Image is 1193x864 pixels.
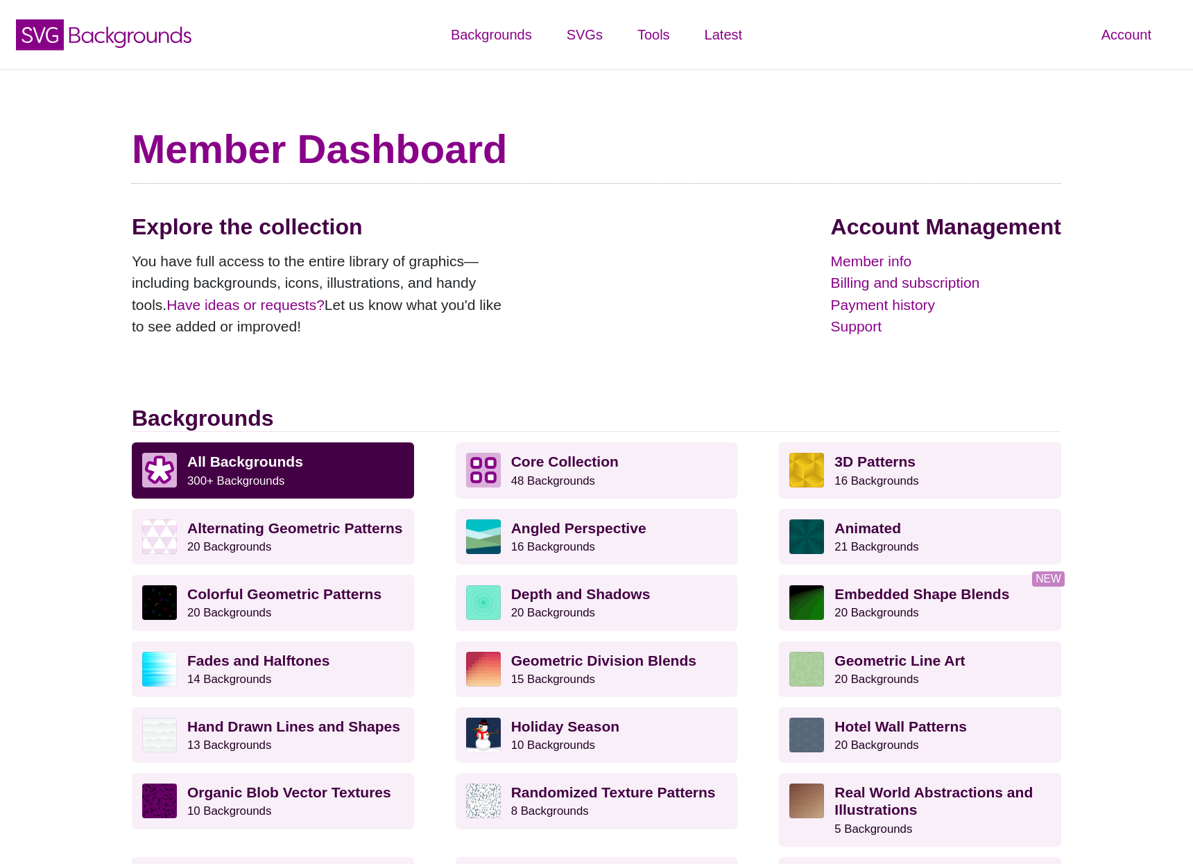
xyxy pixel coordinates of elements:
[789,784,824,818] img: wooden floor pattern
[1084,14,1169,55] a: Account
[779,509,1061,564] a: Animated21 Backgrounds
[549,14,620,55] a: SVGs
[511,453,619,469] strong: Core Collection
[132,641,414,697] a: Fades and Halftones14 Backgrounds
[789,585,824,620] img: green to black rings rippling away from corner
[831,214,1061,240] h2: Account Management
[142,519,177,554] img: light purple and white alternating triangle pattern
[789,453,824,487] img: fancy golden cube pattern
[779,575,1061,630] a: Embedded Shape Blends20 Backgrounds
[834,718,967,734] strong: Hotel Wall Patterns
[620,14,687,55] a: Tools
[834,520,901,536] strong: Animated
[834,822,912,836] small: 5 Backgrounds
[187,673,271,686] small: 14 Backgrounds
[142,652,177,686] img: blue lights stretching horizontally over white
[456,575,738,630] a: Depth and Shadows20 Backgrounds
[834,738,918,752] small: 20 Backgrounds
[456,442,738,498] a: Core Collection 48 Backgrounds
[511,653,696,668] strong: Geometric Division Blends
[187,653,329,668] strong: Fades and Halftones
[166,297,325,313] a: Have ideas or requests?
[834,453,916,469] strong: 3D Patterns
[779,707,1061,763] a: Hotel Wall Patterns20 Backgrounds
[187,606,271,619] small: 20 Backgrounds
[831,250,1061,273] a: Member info
[779,641,1061,697] a: Geometric Line Art20 Backgrounds
[132,405,1061,432] h2: Backgrounds
[187,540,271,553] small: 20 Backgrounds
[456,509,738,564] a: Angled Perspective16 Backgrounds
[511,784,716,800] strong: Randomized Texture Patterns
[831,272,1061,294] a: Billing and subscription
[834,673,918,686] small: 20 Backgrounds
[187,718,400,734] strong: Hand Drawn Lines and Shapes
[789,652,824,686] img: geometric web of connecting lines
[511,673,595,686] small: 15 Backgrounds
[132,125,1061,173] h1: Member Dashboard
[511,606,595,619] small: 20 Backgrounds
[511,586,651,602] strong: Depth and Shadows
[687,14,759,55] a: Latest
[511,520,646,536] strong: Angled Perspective
[142,784,177,818] img: Purple vector splotches
[834,474,918,487] small: 16 Backgrounds
[187,453,303,469] strong: All Backgrounds
[789,519,824,554] img: green rave light effect animated background
[831,316,1061,338] a: Support
[466,718,501,752] img: vector art snowman with black hat, branch arms, and carrot nose
[187,784,391,800] strong: Organic Blob Vector Textures
[466,519,501,554] img: abstract landscape with sky mountains and water
[511,738,595,752] small: 10 Backgrounds
[142,718,177,752] img: white subtle wave background
[834,540,918,553] small: 21 Backgrounds
[456,641,738,697] a: Geometric Division Blends15 Backgrounds
[434,14,549,55] a: Backgrounds
[132,214,513,240] h2: Explore the collection
[789,718,824,752] img: intersecting outlined circles formation pattern
[834,586,1009,602] strong: Embedded Shape Blends
[132,509,414,564] a: Alternating Geometric Patterns20 Backgrounds
[511,718,619,734] strong: Holiday Season
[132,250,513,338] p: You have full access to the entire library of graphics—including backgrounds, icons, illustration...
[456,707,738,763] a: Holiday Season10 Backgrounds
[831,294,1061,316] a: Payment history
[466,652,501,686] img: red-to-yellow gradient large pixel grid
[187,586,381,602] strong: Colorful Geometric Patterns
[834,784,1033,818] strong: Real World Abstractions and Illustrations
[187,738,271,752] small: 13 Backgrounds
[142,585,177,620] img: a rainbow pattern of outlined geometric shapes
[456,773,738,829] a: Randomized Texture Patterns8 Backgrounds
[834,606,918,619] small: 20 Backgrounds
[132,575,414,630] a: Colorful Geometric Patterns20 Backgrounds
[511,804,589,818] small: 8 Backgrounds
[834,653,965,668] strong: Geometric Line Art
[779,442,1061,498] a: 3D Patterns16 Backgrounds
[187,804,271,818] small: 10 Backgrounds
[511,540,595,553] small: 16 Backgrounds
[779,773,1061,847] a: Real World Abstractions and Illustrations5 Backgrounds
[466,585,501,620] img: green layered rings within rings
[132,707,414,763] a: Hand Drawn Lines and Shapes13 Backgrounds
[511,474,595,487] small: 48 Backgrounds
[132,442,414,498] a: All Backgrounds 300+ Backgrounds
[187,474,284,487] small: 300+ Backgrounds
[132,773,414,829] a: Organic Blob Vector Textures10 Backgrounds
[466,784,501,818] img: gray texture pattern on white
[187,520,402,536] strong: Alternating Geometric Patterns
